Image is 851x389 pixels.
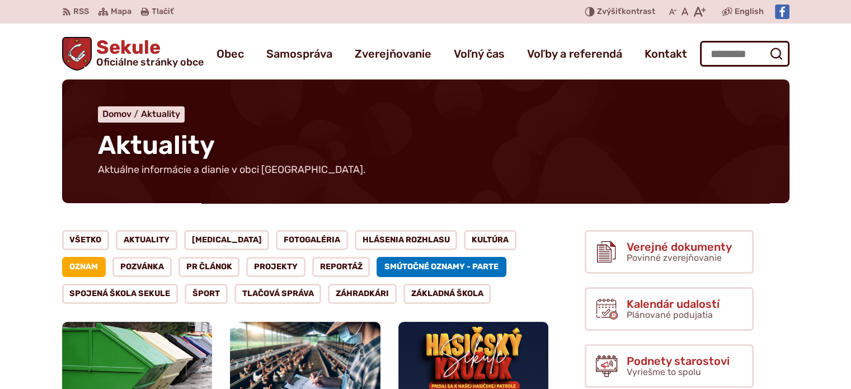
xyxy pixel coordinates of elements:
[597,7,655,17] span: kontrast
[627,310,713,320] span: Plánované podujatia
[234,284,322,304] a: Tlačová správa
[102,109,131,119] span: Domov
[116,230,177,250] a: Aktuality
[627,252,722,263] span: Povinné zverejňovanie
[152,7,173,17] span: Tlačiť
[98,164,366,176] p: Aktuálne informácie a dianie v obci [GEOGRAPHIC_DATA].
[732,5,766,18] a: English
[355,38,431,69] a: Zverejňovanie
[73,5,89,18] span: RSS
[627,241,732,253] span: Verejné dokumenty
[246,257,305,277] a: Projekty
[185,284,228,304] a: Šport
[62,284,178,304] a: Spojená škola Sekule
[62,37,204,71] a: Logo Sekule, prejsť na domovskú stránku.
[403,284,491,304] a: Základná škola
[62,257,106,277] a: Oznam
[775,4,789,19] img: Prejsť na Facebook stránku
[266,38,332,69] a: Samospráva
[178,257,240,277] a: PR článok
[585,344,754,388] a: Podnety starostovi Vyriešme to spolu
[627,355,730,367] span: Podnety starostovi
[102,109,141,119] a: Domov
[96,57,204,67] span: Oficiálne stránky obce
[645,38,687,69] a: Kontakt
[597,7,622,16] span: Zvýšiť
[377,257,506,277] a: Smútočné oznamy - parte
[527,38,622,69] a: Voľby a referendá
[62,37,92,71] img: Prejsť na domovskú stránku
[454,38,505,69] a: Voľný čas
[585,287,754,331] a: Kalendár udalostí Plánované podujatia
[111,5,131,18] span: Mapa
[627,367,701,377] span: Vyriešme to spolu
[98,130,215,161] span: Aktuality
[464,230,516,250] a: Kultúra
[328,284,397,304] a: Záhradkári
[217,38,244,69] a: Obec
[585,230,754,274] a: Verejné dokumenty Povinné zverejňovanie
[276,230,348,250] a: Fotogaléria
[141,109,180,119] a: Aktuality
[312,257,370,277] a: Reportáž
[735,5,764,18] span: English
[92,38,204,67] span: Sekule
[627,298,720,310] span: Kalendár udalostí
[112,257,172,277] a: Pozvánka
[355,230,458,250] a: Hlásenia rozhlasu
[184,230,270,250] a: [MEDICAL_DATA]
[62,230,110,250] a: Všetko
